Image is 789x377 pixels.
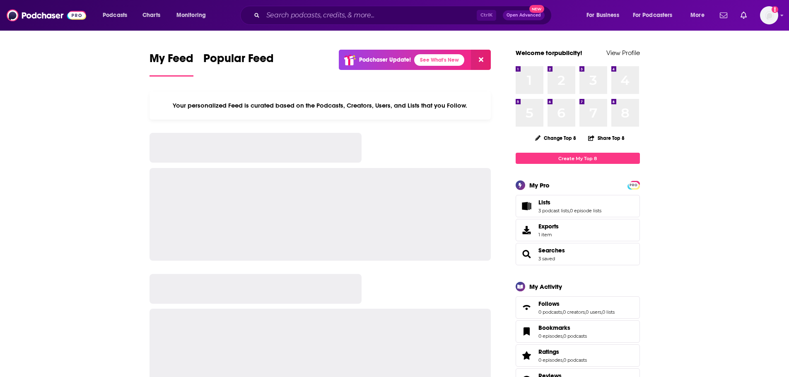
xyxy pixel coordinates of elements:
span: Follows [538,300,560,307]
span: Ctrl K [477,10,496,21]
span: Follows [516,296,640,319]
a: Ratings [538,348,587,355]
a: Charts [137,9,165,22]
a: Exports [516,219,640,241]
a: Ratings [519,350,535,361]
span: Exports [538,223,559,230]
p: Podchaser Update! [359,56,411,63]
span: New [529,5,544,13]
button: open menu [627,9,685,22]
div: My Activity [529,283,562,291]
a: Lists [519,200,535,212]
img: Podchaser - Follow, Share and Rate Podcasts [7,7,86,23]
a: 0 creators [563,309,585,315]
span: Searches [516,243,640,265]
svg: Add a profile image [772,6,778,13]
a: 3 podcast lists [538,208,569,214]
a: Popular Feed [203,51,274,77]
span: Logged in as torpublicity [760,6,778,24]
a: Lists [538,199,601,206]
span: 1 item [538,232,559,238]
a: Searches [538,247,565,254]
input: Search podcasts, credits, & more... [263,9,477,22]
span: Ratings [538,348,559,355]
span: Open Advanced [507,13,541,17]
span: , [562,309,563,315]
button: open menu [171,9,217,22]
a: 0 users [586,309,601,315]
span: , [585,309,586,315]
a: 0 podcasts [563,333,587,339]
span: For Podcasters [633,10,673,21]
a: 0 podcasts [538,309,562,315]
a: Welcome torpublicity! [516,49,582,57]
a: 0 episode lists [570,208,601,214]
button: Change Top 8 [530,133,581,143]
span: For Business [586,10,619,21]
a: 0 podcasts [563,357,587,363]
div: Your personalized Feed is curated based on the Podcasts, Creators, Users, and Lists that you Follow. [150,91,491,120]
span: Popular Feed [203,51,274,70]
span: Lists [516,195,640,217]
button: open menu [581,9,630,22]
div: My Pro [529,181,550,189]
a: 0 episodes [538,357,562,363]
button: Open AdvancedNew [503,10,545,20]
a: Show notifications dropdown [717,8,731,22]
span: Bookmarks [516,320,640,343]
span: Ratings [516,344,640,367]
button: Share Top 8 [588,130,625,146]
a: See What's New [414,54,464,66]
img: User Profile [760,6,778,24]
button: open menu [97,9,138,22]
button: Show profile menu [760,6,778,24]
span: My Feed [150,51,193,70]
a: My Feed [150,51,193,77]
a: Follows [519,302,535,313]
a: Searches [519,248,535,260]
span: More [690,10,705,21]
a: Create My Top 8 [516,153,640,164]
a: PRO [629,182,639,188]
span: Lists [538,199,550,206]
a: Follows [538,300,615,307]
span: Bookmarks [538,324,570,331]
button: open menu [685,9,715,22]
a: 3 saved [538,256,555,262]
span: Charts [142,10,160,21]
a: Bookmarks [519,326,535,337]
a: 0 episodes [538,333,562,339]
span: , [569,208,570,214]
span: Exports [519,224,535,236]
a: Show notifications dropdown [737,8,750,22]
span: Monitoring [176,10,206,21]
span: Podcasts [103,10,127,21]
div: Search podcasts, credits, & more... [248,6,560,25]
a: 0 lists [602,309,615,315]
a: Bookmarks [538,324,587,331]
a: View Profile [606,49,640,57]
